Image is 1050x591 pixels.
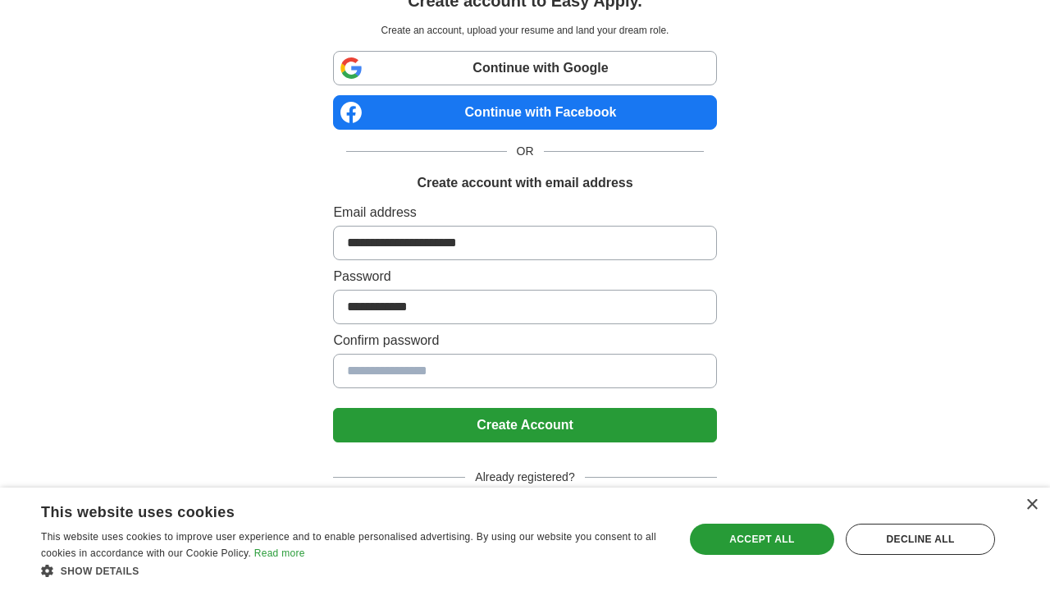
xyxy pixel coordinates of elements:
[333,331,716,350] label: Confirm password
[333,51,716,85] a: Continue with Google
[61,566,139,577] span: Show details
[333,267,716,286] label: Password
[41,531,656,559] span: This website uses cookies to improve user experience and to enable personalised advertising. By u...
[41,562,665,579] div: Show details
[690,524,834,555] div: Accept all
[417,173,632,193] h1: Create account with email address
[41,497,624,522] div: This website uses cookies
[333,95,716,130] a: Continue with Facebook
[333,408,716,442] button: Create Account
[254,547,305,559] a: Read more, opens a new window
[507,143,544,160] span: OR
[336,23,713,38] p: Create an account, upload your resume and land your dream role.
[465,469,584,486] span: Already registered?
[846,524,995,555] div: Decline all
[1025,499,1038,511] div: Close
[333,203,716,222] label: Email address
